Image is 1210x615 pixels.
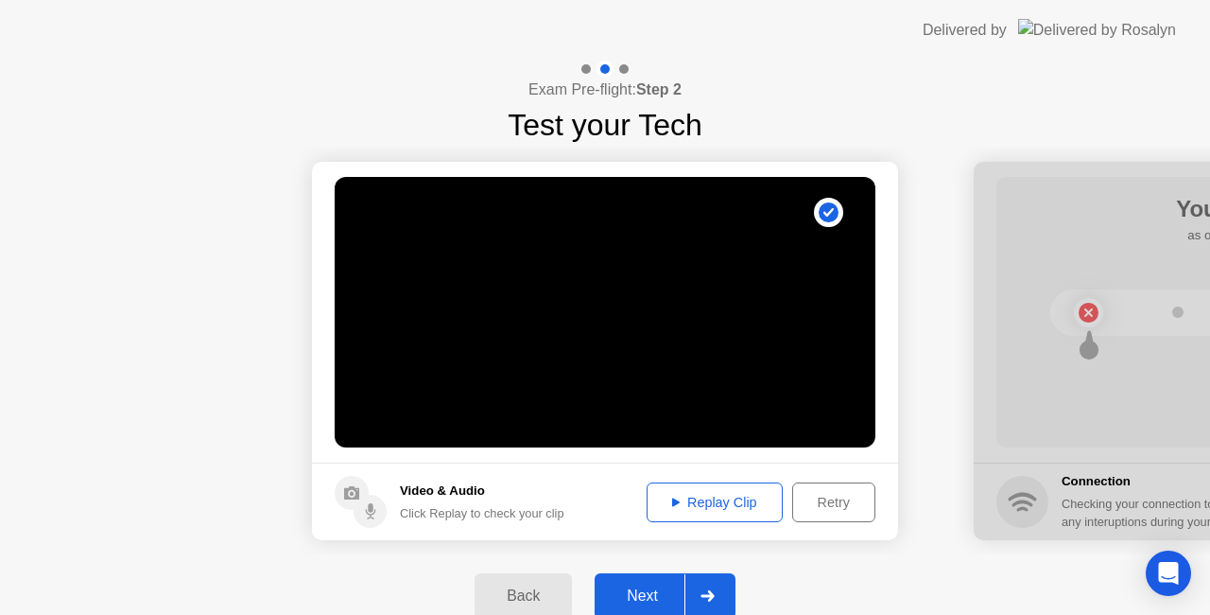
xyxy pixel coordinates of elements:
[792,483,875,522] button: Retry
[1018,19,1176,41] img: Delivered by Rosalyn
[636,81,682,97] b: Step 2
[1146,551,1191,596] div: Open Intercom Messenger
[647,483,783,522] button: Replay Clip
[400,482,564,501] h5: Video & Audio
[480,588,566,605] div: Back
[799,495,869,510] div: Retry
[400,504,564,522] div: Click Replay to check your clip
[923,19,1007,42] div: Delivered by
[653,495,776,510] div: Replay Clip
[600,588,684,605] div: Next
[508,102,702,148] h1: Test your Tech
[528,79,682,101] h4: Exam Pre-flight:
